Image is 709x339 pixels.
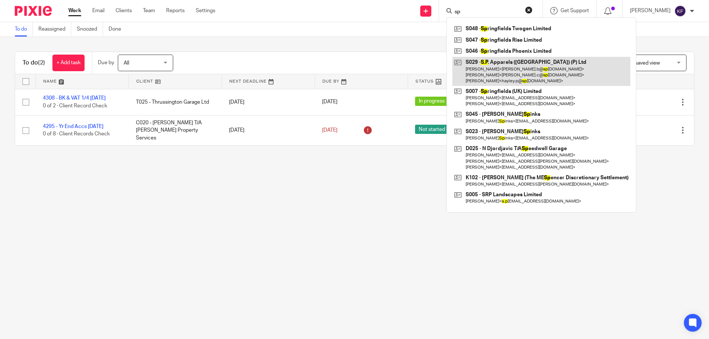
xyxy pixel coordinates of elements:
[68,7,81,14] a: Work
[222,89,315,115] td: [DATE]
[561,8,589,13] span: Get Support
[415,125,449,134] span: Not started
[43,96,106,101] a: 4308 - BK & VAT 1/4 [DATE]
[525,6,532,14] button: Clear
[129,115,222,145] td: C020 - [PERSON_NAME] T/A [PERSON_NAME] Property Services
[116,7,132,14] a: Clients
[166,7,185,14] a: Reports
[38,22,71,37] a: Reassigned
[43,132,110,137] span: 0 of 8 · Client Records Check
[38,60,45,66] span: (2)
[23,59,45,67] h1: To do
[129,89,222,115] td: T025 - Thrussington Garage Ltd
[15,6,52,16] img: Pixie
[124,60,129,66] span: All
[415,97,448,106] span: In progress
[630,7,671,14] p: [PERSON_NAME]
[619,60,660,66] span: Select saved view
[674,5,686,17] img: svg%3E
[92,7,105,14] a: Email
[322,100,338,105] span: [DATE]
[98,59,114,66] p: Due by
[43,103,107,108] span: 0 of 2 · Client Record Check
[322,128,338,133] span: [DATE]
[77,22,103,37] a: Snoozed
[222,115,315,145] td: [DATE]
[52,55,85,71] a: + Add task
[196,7,215,14] a: Settings
[109,22,127,37] a: Done
[43,124,103,129] a: 4295 - Yr End Accs [DATE]
[15,22,33,37] a: To do
[454,9,520,15] input: Search
[143,7,155,14] a: Team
